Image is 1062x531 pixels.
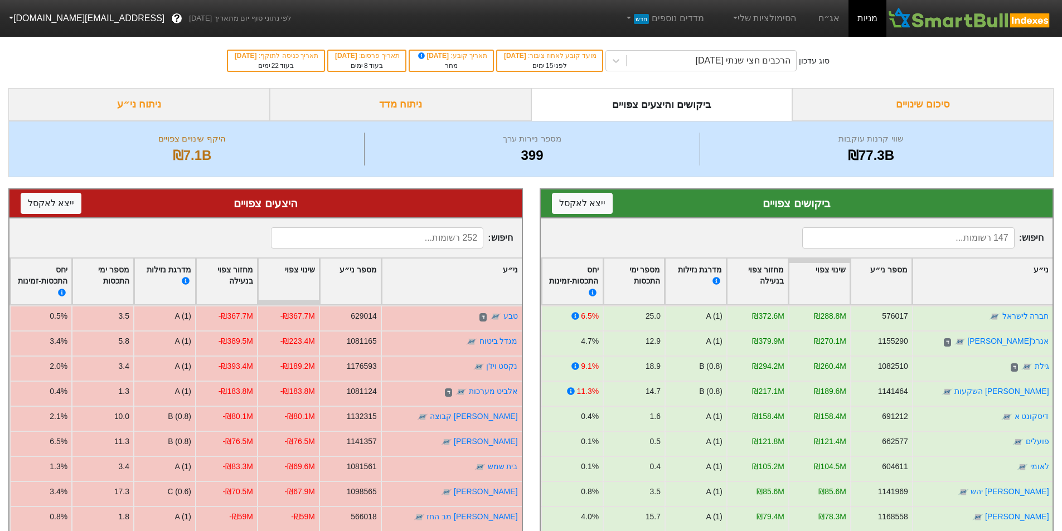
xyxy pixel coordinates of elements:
div: Toggle SortBy [382,259,522,305]
div: 0.4 [649,461,660,472]
div: -₪69.6M [285,461,315,472]
div: מועד קובע לאחוז ציבור : [503,51,597,61]
img: tase link [942,387,953,398]
div: Toggle SortBy [727,259,788,305]
a: [PERSON_NAME] [454,487,517,496]
div: 3.4% [50,335,67,347]
img: tase link [1012,437,1024,448]
div: ₪288.8M [814,310,846,322]
div: ביקושים והיצעים צפויים [531,88,793,121]
div: -₪80.1M [223,411,253,422]
div: ביקושים צפויים [552,195,1042,212]
div: Toggle SortBy [320,259,381,305]
div: A (1) [175,335,191,347]
div: 399 [367,145,697,165]
div: Toggle SortBy [72,259,133,305]
div: 566018 [351,511,376,523]
a: מדדים נוספיםחדש [620,7,709,30]
div: ₪78.3M [818,511,846,523]
span: ד [1010,363,1017,372]
div: 4.0% [581,511,599,523]
div: -₪393.4M [219,361,253,372]
div: ₪189.6M [814,386,846,397]
div: -₪183.8M [280,386,315,397]
div: שווי קרנות עוקבות [703,133,1039,145]
div: ₪294.2M [752,361,784,372]
div: A (1) [706,436,722,447]
div: 0.1% [581,461,599,472]
div: ₪270.1M [814,335,846,347]
span: ? [174,11,180,26]
a: בית שמש [488,462,518,471]
span: [DATE] [235,52,259,60]
input: 252 רשומות... [271,227,483,249]
button: ייצא לאקסל [21,193,81,214]
div: תאריך קובע : [415,51,487,61]
div: B (0.8) [168,411,191,422]
div: ₪121.4M [814,436,846,447]
div: ₪79.4M [757,511,784,523]
div: לפני ימים [503,61,597,71]
span: 15 [546,62,553,70]
div: 1132315 [347,411,377,422]
a: [PERSON_NAME] יהש [971,487,1049,496]
img: tase link [441,487,452,498]
img: tase link [1017,462,1028,473]
div: 0.8% [581,486,599,498]
div: B (0.8) [699,361,722,372]
div: 3.4 [119,461,129,472]
div: 0.4% [50,386,67,397]
div: A (1) [175,361,191,372]
img: tase link [490,311,501,323]
div: Toggle SortBy [11,259,71,305]
span: חדש [634,14,649,24]
div: 4.7% [581,335,599,347]
div: A (1) [706,511,722,523]
div: 1.3 [119,386,129,397]
div: Toggle SortBy [851,259,911,305]
div: תאריך פרסום : [334,51,400,61]
div: A (1) [706,486,722,498]
div: -₪70.5M [223,486,253,498]
div: ₪158.4M [752,411,784,422]
div: A (1) [706,411,722,422]
span: לפי נתוני סוף יום מתאריך [DATE] [189,13,291,24]
img: tase link [455,387,467,398]
div: בעוד ימים [334,61,400,71]
div: Toggle SortBy [542,259,603,305]
div: 0.1% [581,436,599,447]
a: אנרג'[PERSON_NAME] [967,337,1049,345]
div: מדרגת נזילות [669,264,722,299]
div: 11.3 [114,436,129,447]
div: 1.3% [50,461,67,472]
div: 18.9 [645,361,660,372]
div: יחס התכסות-זמינות [14,264,67,299]
div: 576017 [882,310,908,322]
div: 0.5 [649,436,660,447]
div: 3.5 [649,486,660,498]
div: 10.0 [114,411,129,422]
img: tase link [441,437,452,448]
a: דיסקונט א [1014,412,1049,421]
span: [DATE] [504,52,528,60]
div: C (0.6) [167,486,191,498]
div: 1081561 [347,461,377,472]
a: [PERSON_NAME] [985,512,1049,521]
div: 629014 [351,310,376,322]
div: ₪121.8M [752,436,784,447]
div: 6.5% [50,436,67,447]
div: 1081165 [347,335,377,347]
div: 9.1% [581,361,599,372]
div: 11.3% [576,386,598,397]
span: ד [479,313,487,322]
a: [PERSON_NAME] מב החז [426,512,517,521]
div: 2.1% [50,411,67,422]
a: [PERSON_NAME] [454,437,517,446]
div: סוג עדכון [799,55,830,67]
img: tase link [1021,362,1032,373]
div: 14.7 [645,386,660,397]
span: ד [445,388,452,397]
div: 6.5% [581,310,599,322]
div: -₪223.4M [280,335,315,347]
div: 1141357 [347,436,377,447]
